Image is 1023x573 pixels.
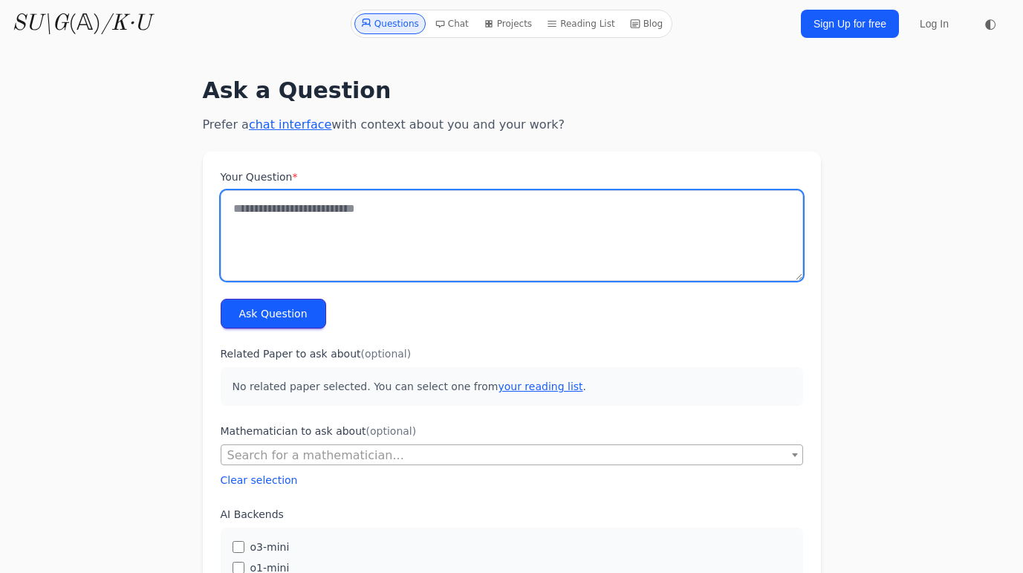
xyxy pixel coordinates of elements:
[12,13,68,35] i: SU\G
[221,346,803,361] label: Related Paper to ask about
[221,473,298,488] button: Clear selection
[911,10,958,37] a: Log In
[366,425,417,437] span: (optional)
[221,169,803,184] label: Your Question
[801,10,899,38] a: Sign Up for free
[478,13,538,34] a: Projects
[975,9,1005,39] button: ◐
[203,116,821,134] p: Prefer a with context about you and your work?
[12,10,151,37] a: SU\G(𝔸)/K·U
[249,117,331,132] a: chat interface
[429,13,475,34] a: Chat
[541,13,621,34] a: Reading List
[221,445,802,466] span: Search for a mathematician...
[221,444,803,465] span: Search for a mathematician...
[221,507,803,522] label: AI Backends
[984,17,996,30] span: ◐
[250,540,290,554] label: o3-mini
[227,448,404,462] span: Search for a mathematician...
[498,381,582,392] a: your reading list
[624,13,669,34] a: Blog
[354,13,426,34] a: Questions
[361,348,412,360] span: (optional)
[203,77,821,104] h1: Ask a Question
[221,424,803,438] label: Mathematician to ask about
[101,13,151,35] i: /K·U
[221,367,803,406] p: No related paper selected. You can select one from .
[221,299,326,328] button: Ask Question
